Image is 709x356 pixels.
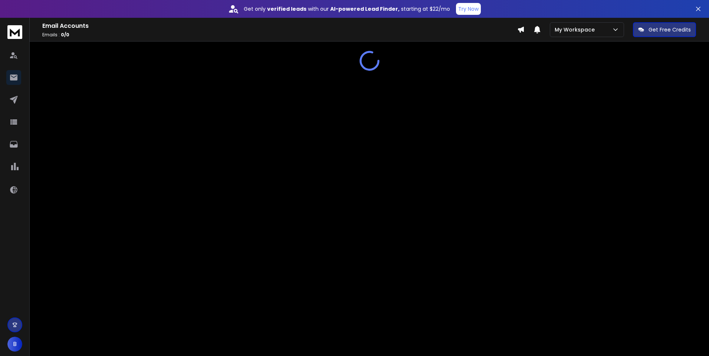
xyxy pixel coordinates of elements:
span: 0 / 0 [61,32,69,38]
button: Get Free Credits [633,22,696,37]
strong: AI-powered Lead Finder, [330,5,400,13]
button: Try Now [456,3,481,15]
p: Get Free Credits [649,26,691,33]
h1: Email Accounts [42,22,517,30]
img: logo [7,25,22,39]
p: My Workspace [555,26,598,33]
p: Get only with our starting at $22/mo [244,5,450,13]
strong: verified leads [267,5,306,13]
p: Emails : [42,32,517,38]
button: B [7,337,22,352]
p: Try Now [458,5,479,13]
